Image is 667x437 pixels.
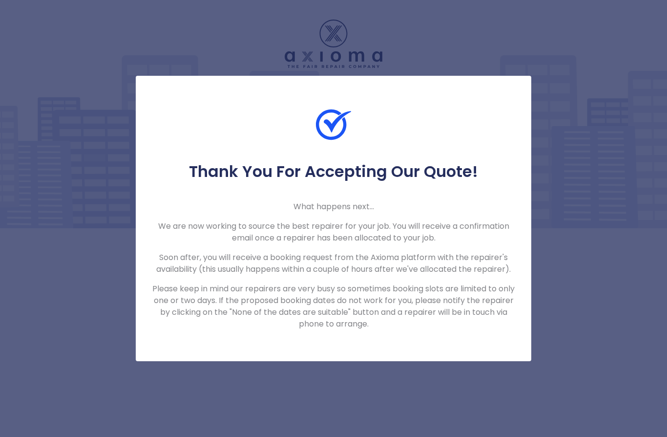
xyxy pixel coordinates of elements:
p: What happens next... [151,201,516,213]
p: Please keep in mind our repairers are very busy so sometimes booking slots are limited to only on... [151,283,516,330]
h5: Thank You For Accepting Our Quote! [151,162,516,181]
p: We are now working to source the best repairer for your job. You will receive a confirmation emai... [151,220,516,244]
img: Check [316,107,351,142]
p: Soon after, you will receive a booking request from the Axioma platform with the repairer's avail... [151,252,516,275]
